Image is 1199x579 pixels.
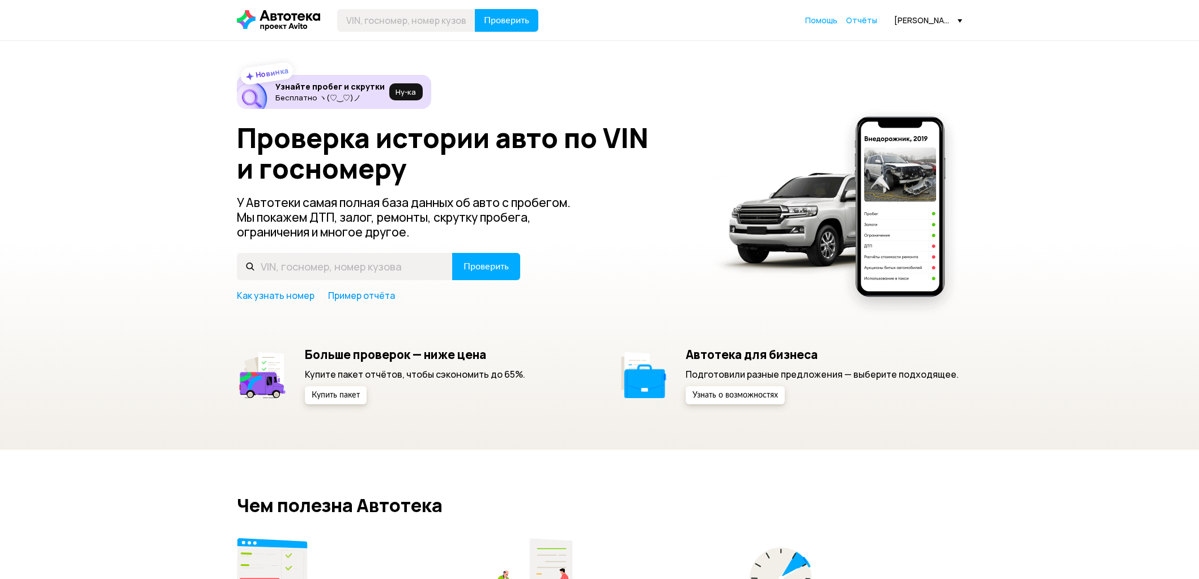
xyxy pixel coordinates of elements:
[846,15,877,26] span: Отчёты
[275,82,385,92] h6: Узнайте пробег и скрутки
[846,15,877,26] a: Отчёты
[305,368,525,381] p: Купите пакет отчётов, чтобы сэкономить до 65%.
[337,9,475,32] input: VIN, госномер, номер кузова
[452,253,520,280] button: Проверить
[237,195,589,239] p: У Автотеки самая полная база данных об авто с пробегом. Мы покажем ДТП, залог, ремонты, скрутку п...
[305,386,367,404] button: Купить пакет
[328,289,395,302] a: Пример отчёта
[475,9,538,32] button: Проверить
[312,391,360,399] span: Купить пакет
[484,16,529,25] span: Проверить
[237,495,962,515] h2: Чем полезна Автотека
[692,391,778,399] span: Узнать о возможностях
[237,289,314,302] a: Как узнать номер
[686,368,959,381] p: Подготовили разные предложения — выберите подходящее.
[305,347,525,362] h5: Больше проверок — ниже цена
[805,15,837,26] a: Помощь
[805,15,837,26] span: Помощь
[255,65,290,80] strong: Новинка
[686,386,785,404] button: Узнать о возможностях
[686,347,959,362] h5: Автотека для бизнеса
[237,253,453,280] input: VIN, госномер, номер кузова
[396,87,416,96] span: Ну‑ка
[464,262,509,271] span: Проверить
[894,15,962,26] div: [PERSON_NAME][EMAIL_ADDRESS][DOMAIN_NAME]
[275,93,385,102] p: Бесплатно ヽ(♡‿♡)ノ
[237,122,698,184] h1: Проверка истории авто по VIN и госномеру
